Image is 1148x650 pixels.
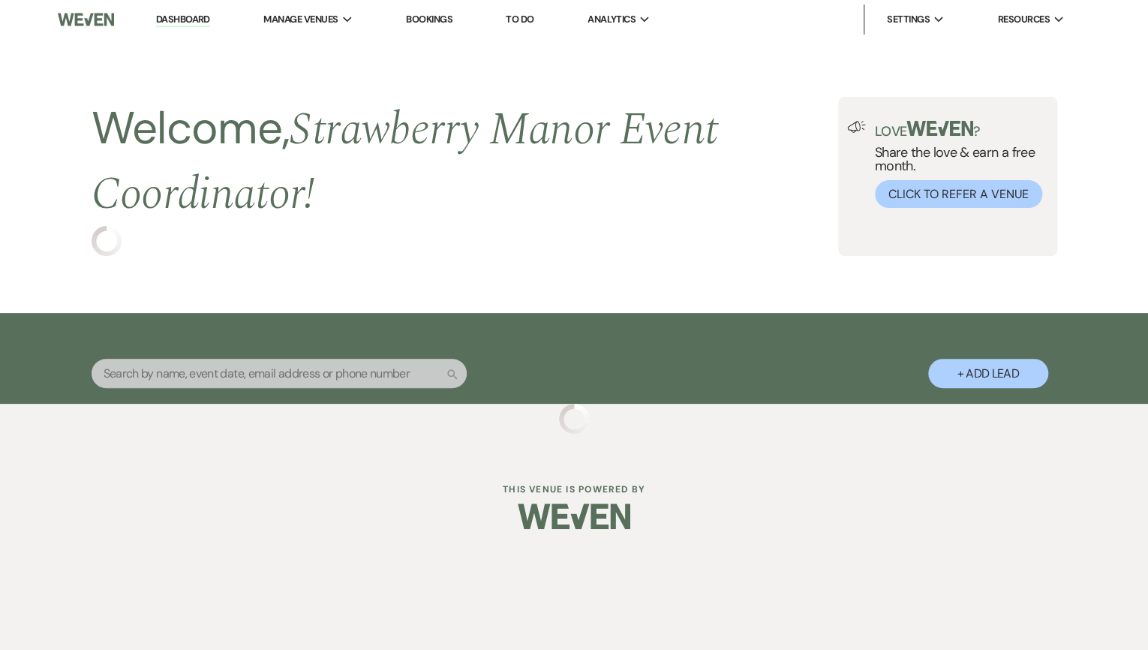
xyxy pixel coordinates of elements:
[997,12,1049,27] span: Resources
[506,13,533,26] a: To Do
[263,12,338,27] span: Manage Venues
[406,13,452,26] a: Bookings
[156,13,210,27] a: Dashboard
[906,121,973,136] img: weven-logo-green.svg
[92,359,467,388] input: Search by name, event date, email address or phone number
[588,12,636,27] span: Analytics
[875,121,1048,138] p: Love ?
[92,97,838,226] h2: Welcome,
[518,490,630,543] img: Weven Logo
[92,226,122,256] img: loading spinner
[875,180,1042,208] button: Click to Refer a Venue
[928,359,1048,388] button: + Add Lead
[92,95,718,229] span: Strawberry Manor Event Coordinator !
[887,12,930,27] span: Settings
[58,4,114,35] img: Weven Logo
[866,121,1048,208] div: Share the love & earn a free month.
[847,121,866,133] img: loud-speaker-illustration.svg
[559,404,589,434] img: loading spinner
